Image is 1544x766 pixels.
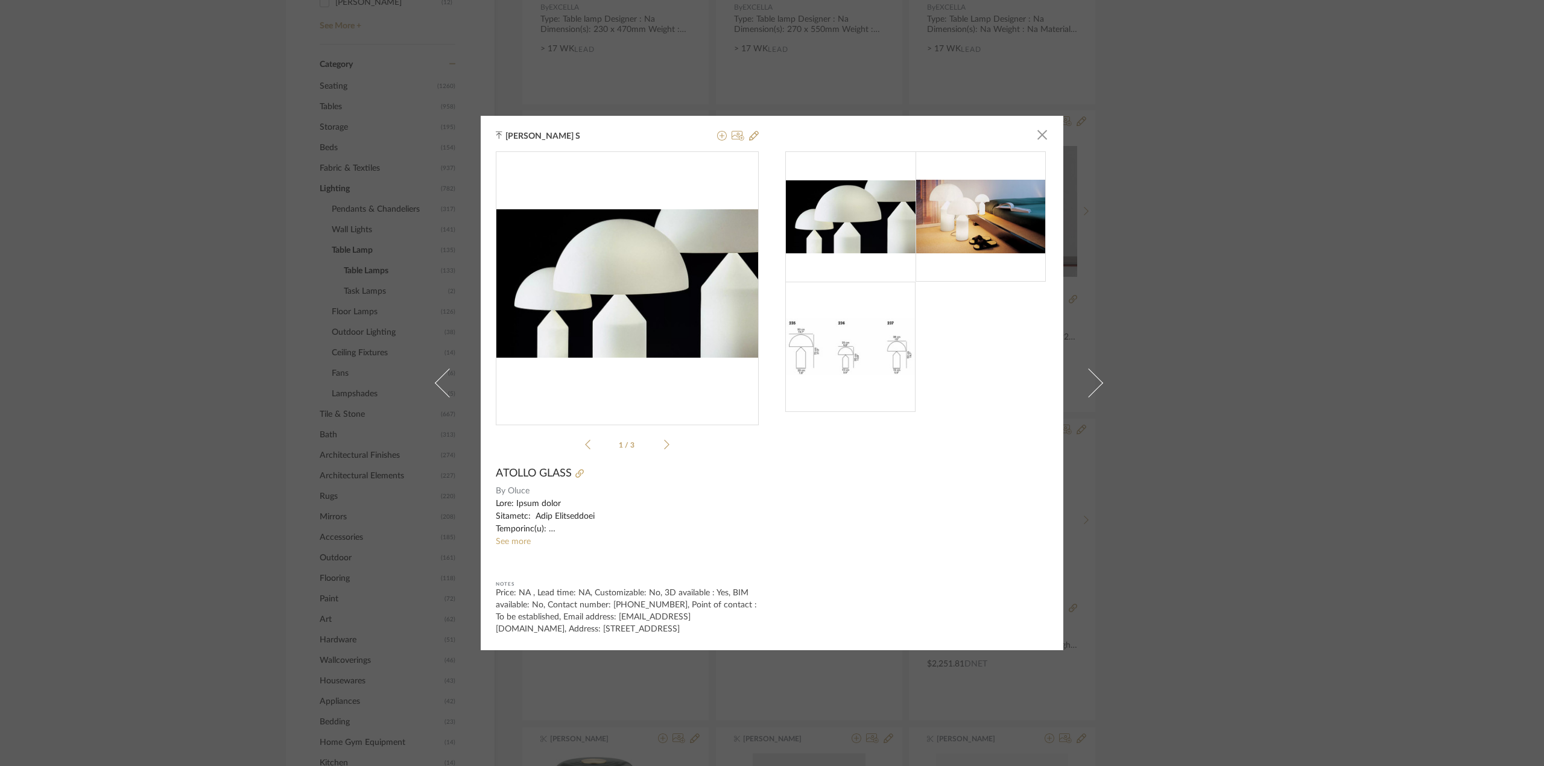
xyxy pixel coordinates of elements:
img: 59cfe537-57bc-49a8-a444-019225eeab58_216x216.jpg [786,180,916,254]
img: 59cfe537-57bc-49a8-a444-019225eeab58_436x436.jpg [496,209,759,357]
span: [PERSON_NAME] S [505,131,592,142]
img: 9cc5decd-f53e-43ee-a8f9-6bf7052bad16_216x216.jpg [916,180,1046,253]
span: ATOLLO GLASS [496,467,572,480]
a: See more [496,537,531,546]
div: Price: NA , Lead time: NA, Customizable: No, 3D available : Yes, BIM available: No, Contact numbe... [496,587,759,635]
img: 7fec690f-d0a0-4ae0-ada5-0df492562a58_216x216.jpg [785,318,916,375]
span: By [496,485,505,498]
button: Close [1030,123,1054,147]
span: Oluce [508,485,759,498]
span: / [625,442,630,449]
div: 0 [496,152,758,415]
span: 3 [630,442,636,449]
div: Notes [496,578,759,590]
div: Lore: Ipsum dolor Sitametc: Adip Elitseddoei Temporinc(u): Labor 821 -35 e 66 d 56 ma Aliqu 348 -... [496,498,759,536]
span: 1 [619,442,625,449]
